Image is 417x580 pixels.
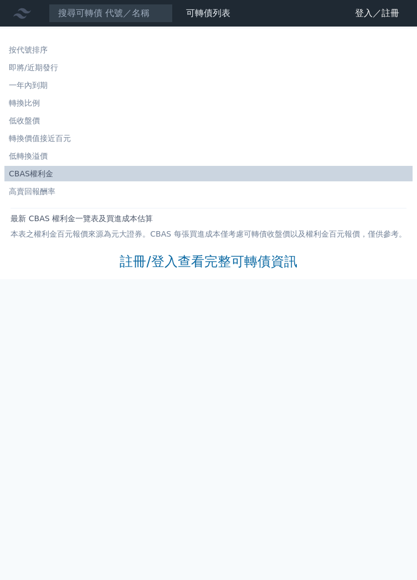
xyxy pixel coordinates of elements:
input: 搜尋可轉債 代號／名稱 [49,4,173,23]
a: 登入／註冊 [346,4,408,22]
a: 轉換價值接近百元 [4,130,413,146]
a: 即將/近期發行 [4,60,413,75]
li: 轉換價值接近百元 [4,133,413,144]
p: 本表之權利金百元報價來源為元大證券。CBAS 每張買進成本僅考慮可轉債收盤價以及權利金百元報價，僅供參考。 [11,228,406,239]
li: 低收盤價 [4,115,413,126]
li: 低轉換溢價 [4,150,413,161]
li: 高賣回報酬率 [4,186,413,197]
li: 轉換比例 [4,97,413,108]
a: CBAS權利金 [4,166,413,181]
a: 轉換比例 [4,95,413,111]
a: 低收盤價 [4,113,413,128]
a: 低轉換溢價 [4,148,413,164]
li: 按代號排序 [4,44,413,55]
a: 一年內到期 [4,77,413,93]
h1: 最新 CBAS 權利金一覽表及買進成本估算 [11,213,406,224]
li: CBAS權利金 [4,168,413,179]
a: 按代號排序 [4,42,413,58]
a: 註冊/登入查看完整可轉債資訊 [120,253,297,270]
a: 高賣回報酬率 [4,184,413,199]
a: 可轉債列表 [186,8,230,18]
li: 即將/近期發行 [4,62,413,73]
li: 一年內到期 [4,80,413,91]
